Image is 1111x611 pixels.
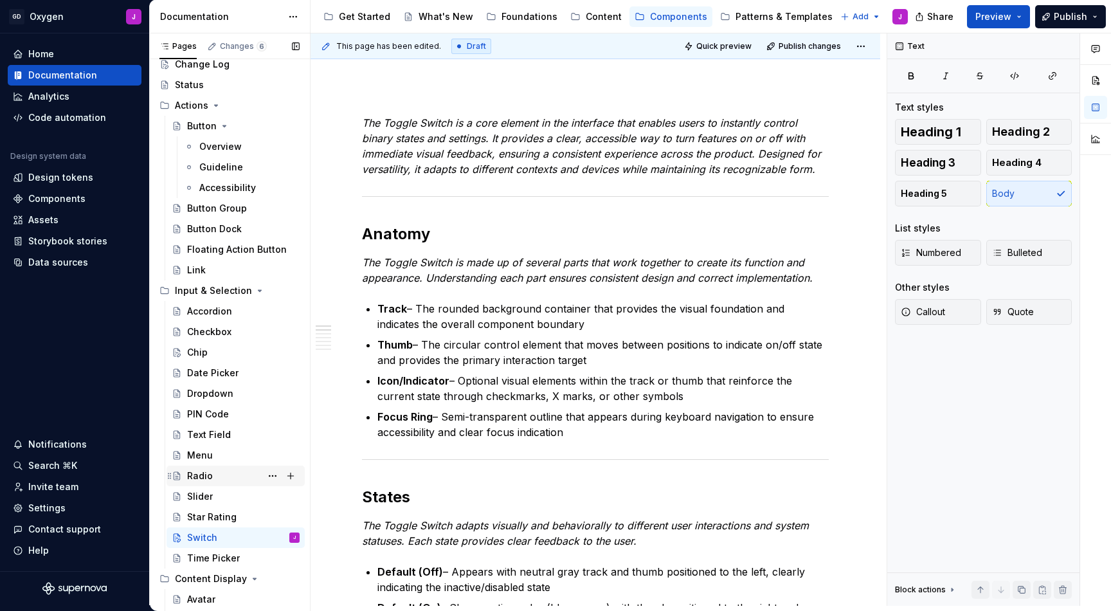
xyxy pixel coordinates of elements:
[986,150,1072,176] button: Heading 4
[8,540,141,561] button: Help
[986,119,1072,145] button: Heading 2
[175,572,247,585] div: Content Display
[187,367,239,379] div: Date Picker
[336,41,441,51] span: This page has been edited.
[167,198,305,219] a: Button Group
[187,264,206,277] div: Link
[187,387,233,400] div: Dropdown
[992,125,1050,138] span: Heading 2
[629,6,712,27] a: Components
[898,12,902,22] div: J
[377,301,829,332] p: – The rounded background container that provides the visual foundation and indicates the overall ...
[836,8,885,26] button: Add
[3,3,147,30] button: GDOxygenJ
[10,151,86,161] div: Design system data
[362,116,824,176] em: The Toggle Switch is a core element in the interface that enables users to instantly control bina...
[28,523,101,536] div: Contact support
[481,6,563,27] a: Foundations
[419,10,473,23] div: What's New
[8,252,141,273] a: Data sources
[8,167,141,188] a: Design tokens
[467,41,486,51] span: Draft
[362,487,829,507] h2: States
[28,192,86,205] div: Components
[715,6,838,27] a: Patterns & Templates
[986,299,1072,325] button: Quote
[8,477,141,497] a: Invite team
[992,156,1042,169] span: Heading 4
[167,239,305,260] a: Floating Action Button
[895,299,981,325] button: Callout
[28,235,107,248] div: Storybook stories
[736,10,833,23] div: Patterns & Templates
[377,410,433,423] strong: Focus Ring
[199,181,256,194] div: Accessibility
[967,5,1030,28] button: Preview
[901,305,945,318] span: Callout
[895,119,981,145] button: Heading 1
[42,582,107,595] a: Supernova Logo
[377,373,829,404] p: – Optional visual elements within the track or thumb that reinforce the current state through che...
[895,281,950,294] div: Other styles
[650,10,707,23] div: Components
[986,240,1072,266] button: Bulleted
[167,527,305,548] a: SwitchJ
[187,202,247,215] div: Button Group
[293,531,296,544] div: J
[154,54,305,75] a: Change Log
[895,581,957,599] div: Block actions
[8,44,141,64] a: Home
[187,325,231,338] div: Checkbox
[167,424,305,445] a: Text Field
[975,10,1011,23] span: Preview
[179,136,305,157] a: Overview
[8,107,141,128] a: Code automation
[187,305,232,318] div: Accordion
[318,6,395,27] a: Get Started
[908,5,962,28] button: Share
[586,10,622,23] div: Content
[28,256,88,269] div: Data sources
[8,65,141,86] a: Documentation
[28,69,97,82] div: Documentation
[28,48,54,60] div: Home
[763,37,847,55] button: Publish changes
[154,569,305,589] div: Content Display
[8,498,141,518] a: Settings
[167,116,305,136] a: Button
[901,125,961,138] span: Heading 1
[362,256,813,284] em: The Toggle Switch is made up of several parts that work together to create its function and appea...
[167,589,305,610] a: Avatar
[187,449,213,462] div: Menu
[377,564,829,595] p: – Appears with neutral gray track and thumb positioned to the left, clearly indicating the inacti...
[167,301,305,322] a: Accordion
[318,4,834,30] div: Page tree
[167,219,305,239] a: Button Dock
[167,260,305,280] a: Link
[30,10,64,23] div: Oxygen
[187,490,213,503] div: Slider
[28,90,69,103] div: Analytics
[362,224,829,244] h2: Anatomy
[8,188,141,209] a: Components
[779,41,841,51] span: Publish changes
[175,99,208,112] div: Actions
[1054,10,1087,23] span: Publish
[199,161,243,174] div: Guideline
[28,111,106,124] div: Code automation
[895,240,981,266] button: Numbered
[377,338,413,351] strong: Thumb
[28,214,59,226] div: Assets
[167,445,305,466] a: Menu
[895,585,946,595] div: Block actions
[187,470,213,482] div: Radio
[28,480,78,493] div: Invite team
[339,10,390,23] div: Get Started
[167,486,305,507] a: Slider
[187,408,229,421] div: PIN Code
[159,41,197,51] div: Pages
[992,305,1034,318] span: Quote
[8,86,141,107] a: Analytics
[8,455,141,476] button: Search ⌘K
[167,404,305,424] a: PIN Code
